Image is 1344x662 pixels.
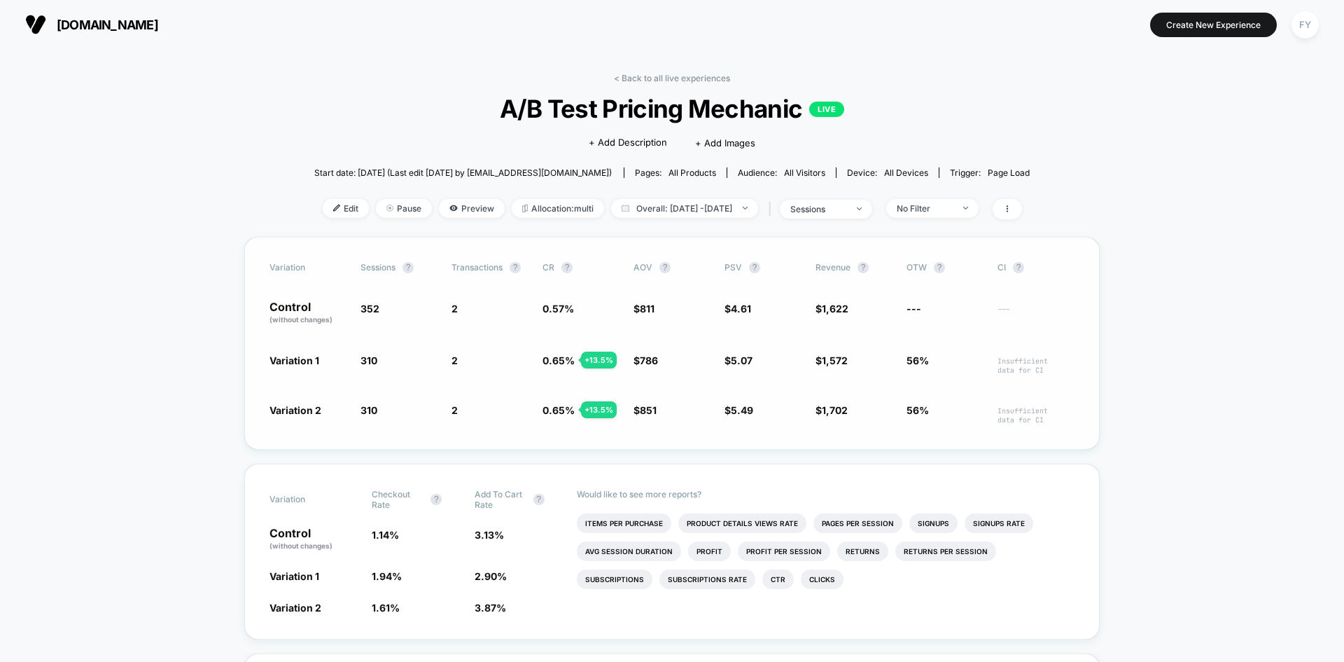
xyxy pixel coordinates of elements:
[269,404,321,416] span: Variation 2
[997,406,1074,425] span: Insufficient data for CI
[997,262,1074,273] span: CI
[635,167,716,178] div: Pages:
[633,262,652,273] span: AOV
[269,315,332,324] span: (without changes)
[561,262,573,273] button: ?
[633,404,657,416] span: $
[668,167,716,178] span: all products
[57,18,158,32] span: [DOMAIN_NAME]
[906,303,921,315] span: ---
[577,542,681,561] li: Avg Session Duration
[451,303,458,315] span: 2
[451,262,503,273] span: Transactions
[522,205,528,212] img: rebalance
[743,207,748,209] img: end
[749,262,760,273] button: ?
[622,205,629,212] img: calendar
[269,301,346,325] p: Control
[25,14,46,35] img: Visually logo
[533,494,545,505] button: ?
[581,401,617,418] div: + 13.5 %
[475,602,506,614] span: 3.87 %
[724,262,742,273] span: PSV
[360,303,379,315] span: 352
[822,354,848,366] span: 1,572
[269,542,332,550] span: (without changes)
[350,94,994,123] span: A/B Test Pricing Mechanic
[614,73,730,83] a: < Back to all live experiences
[323,199,369,218] span: Edit
[988,167,1030,178] span: Page Load
[577,489,1074,499] p: Would like to see more reports?
[815,354,848,366] span: $
[784,167,825,178] span: All Visitors
[360,404,377,416] span: 310
[884,167,928,178] span: all devices
[934,262,945,273] button: ?
[897,203,953,214] div: No Filter
[950,167,1030,178] div: Trigger:
[1013,262,1024,273] button: ?
[333,205,340,212] img: edit
[633,303,654,315] span: $
[731,354,752,366] span: 5.07
[360,354,377,366] span: 310
[815,404,848,416] span: $
[895,542,996,561] li: Returns Per Session
[402,262,414,273] button: ?
[906,404,929,416] span: 56%
[269,527,358,551] p: Control
[269,262,346,273] span: Variation
[475,489,526,510] span: Add To Cart Rate
[386,205,393,212] img: end
[909,513,958,533] li: Signups
[542,303,574,315] span: 0.57 %
[815,262,850,273] span: Revenue
[731,404,753,416] span: 5.49
[640,354,658,366] span: 786
[738,167,825,178] div: Audience:
[678,513,806,533] li: Product Details Views Rate
[857,207,862,210] img: end
[376,199,432,218] span: Pause
[906,262,983,273] span: OTW
[790,204,846,214] div: sessions
[906,354,929,366] span: 56%
[997,357,1074,375] span: Insufficient data for CI
[1150,13,1277,37] button: Create New Experience
[659,262,671,273] button: ?
[659,570,755,589] li: Subscriptions Rate
[269,354,319,366] span: Variation 1
[372,529,399,541] span: 1.14 %
[542,262,554,273] span: CR
[475,570,507,582] span: 2.90 %
[695,137,755,149] span: + Add Images
[451,404,458,416] span: 2
[724,404,753,416] span: $
[269,489,346,510] span: Variation
[815,303,848,315] span: $
[965,513,1033,533] li: Signups Rate
[809,102,844,117] p: LIVE
[836,167,939,178] span: Device:
[822,404,848,416] span: 1,702
[542,354,575,366] span: 0.65 %
[510,262,521,273] button: ?
[269,602,321,614] span: Variation 2
[640,303,654,315] span: 811
[430,494,442,505] button: ?
[738,542,830,561] li: Profit Per Session
[611,199,758,218] span: Overall: [DATE] - [DATE]
[997,305,1074,325] span: ---
[372,570,402,582] span: 1.94 %
[360,262,395,273] span: Sessions
[963,207,968,209] img: end
[837,542,888,561] li: Returns
[581,352,617,368] div: + 13.5 %
[857,262,869,273] button: ?
[1291,11,1319,39] div: FY
[372,602,400,614] span: 1.61 %
[269,570,319,582] span: Variation 1
[724,354,752,366] span: $
[589,136,667,150] span: + Add Description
